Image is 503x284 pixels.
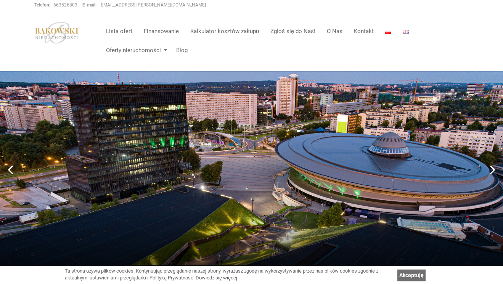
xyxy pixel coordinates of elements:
[65,268,394,282] div: Ta strona używa plików cookies. Kontynuując przeglądanie naszej strony, wyrażasz zgodę na wykorzy...
[100,24,138,39] a: Lista ofert
[34,22,79,44] img: logo
[100,2,206,8] a: [EMAIL_ADDRESS][PERSON_NAME][DOMAIN_NAME]
[196,275,237,281] a: Dowiedz się więcej
[138,24,185,39] a: Finansowanie
[34,2,50,8] strong: Telefon:
[100,43,170,58] a: Oferty nieruchomości
[53,2,77,8] a: 663526803
[170,43,188,58] a: Blog
[348,24,379,39] a: Kontakt
[321,24,348,39] a: O Nas
[403,30,409,34] img: English
[397,270,426,281] a: Akceptuję
[265,24,321,39] a: Zgłoś się do Nas!
[385,30,391,34] img: Polski
[185,24,265,39] a: Kalkulator kosztów zakupu
[82,2,96,8] strong: E-mail:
